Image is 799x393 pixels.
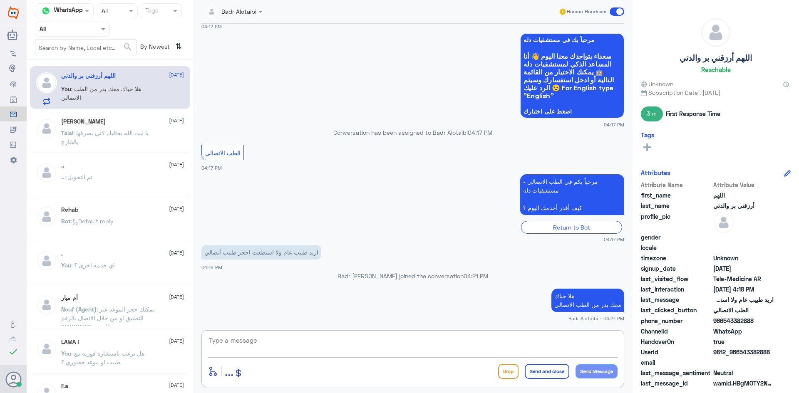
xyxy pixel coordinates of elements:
[713,243,774,252] span: null
[666,109,720,118] span: First Response Time
[144,6,159,17] div: Tags
[641,88,791,97] span: Subscription Date : [DATE]
[524,37,621,43] span: مرحباً بك في مستشفيات دله
[701,66,731,73] h6: Reachable
[123,40,133,54] button: search
[521,221,622,234] div: Return to Bot
[713,358,774,367] span: null
[713,379,774,388] span: wamid.HBgMOTY2NTQzMzgyODg4FQIAEhggM0ZFNzRFRDAxMTJDNTgzNzcwNjQzQTkxNzA4MjJDNDMA
[641,337,712,346] span: HandoverOn
[36,72,57,93] img: defaultAdmin.png
[713,191,774,200] span: اللهم
[702,18,730,47] img: defaultAdmin.png
[641,274,712,283] span: last_visited_flow
[713,285,774,294] span: 2025-08-18T13:18:28.984Z
[61,118,106,125] h5: Talal Alruwaished
[71,218,114,225] span: : Default reply
[468,129,492,136] span: 04:17 PM
[568,315,624,322] span: Badr Alotaibi - 04:21 PM
[641,180,712,189] span: Attribute Name
[641,358,712,367] span: email
[713,233,774,242] span: null
[61,72,116,79] h5: اللهم أرزقني بر والدتي
[169,205,184,213] span: [DATE]
[61,294,78,302] h5: أم ميار
[36,118,57,139] img: defaultAdmin.png
[641,295,712,304] span: last_message
[201,245,321,260] p: 18/8/2025, 4:18 PM
[713,180,774,189] span: Attribute Value
[61,85,141,101] span: : هلا حياك معك بدر من الطب الاتصالي
[35,40,136,55] input: Search by Name, Local etc…
[641,201,712,210] span: last_name
[201,165,222,171] span: 04:17 PM
[641,379,712,388] span: last_message_id
[36,206,57,227] img: defaultAdmin.png
[65,173,92,180] span: : تم التحويل
[713,264,774,273] span: 2024-07-06T17:02:33.533Z
[169,381,184,389] span: [DATE]
[201,24,222,29] span: 04:17 PM
[123,42,133,52] span: search
[61,218,71,225] span: Bot
[713,316,774,325] span: 966543382888
[641,191,712,200] span: first_name
[169,293,184,301] span: [DATE]
[641,212,712,231] span: profile_pic
[641,316,712,325] span: phone_number
[551,289,624,312] p: 18/8/2025, 4:21 PM
[680,53,752,63] h5: اللهم أرزقني بر والدتي
[61,173,65,180] span: ..
[641,254,712,262] span: timezone
[464,272,488,279] span: 04:21 PM
[61,129,149,145] span: : يا ليت الله يعافيك لاني بصرفها بالخارج
[61,350,71,357] span: You
[641,79,673,88] span: Unknown
[201,128,624,137] p: Conversation has been assigned to Badr Alotaibi
[169,117,184,124] span: [DATE]
[201,264,222,270] span: 04:18 PM
[713,201,774,210] span: أرزقني بر والدتي
[641,264,712,273] span: signup_date
[61,383,68,390] h5: F.a
[61,206,78,213] h5: Rehab
[205,149,241,156] span: الطب الاتصالي
[61,162,65,169] h5: ..
[498,364,519,379] button: Drop
[61,250,63,257] h5: .
[576,364,618,378] button: Send Message
[713,274,774,283] span: Tele-Medicine AR
[71,262,115,269] span: : اي خدمه اخرى ؟
[713,254,774,262] span: Unknown
[713,368,774,377] span: 0
[641,368,712,377] span: last_message_sentiment
[175,40,182,53] i: ⇅
[525,364,569,379] button: Send and close
[641,285,712,294] span: last_interaction
[169,249,184,257] span: [DATE]
[36,339,57,359] img: defaultAdmin.png
[61,306,154,330] span: : يمكنك حجز الموعد عبر التطبيق او من خلال الاتصال بالرقم الموحد 920012222
[40,5,52,17] img: whatsapp.png
[36,250,57,271] img: defaultAdmin.png
[520,174,624,215] p: 18/8/2025, 4:17 PM
[137,40,172,56] span: By Newest
[641,131,655,138] h6: Tags
[169,71,184,79] span: [DATE]
[8,6,19,20] img: Widebot Logo
[713,337,774,346] span: true
[524,108,621,115] span: اضغط على اختيارك
[641,106,663,121] span: 3 m
[201,272,624,280] p: Badr [PERSON_NAME] joined the conversation
[641,327,712,336] span: ChannelId
[61,262,71,269] span: You
[641,243,712,252] span: locale
[713,212,734,233] img: defaultAdmin.png
[225,363,233,378] span: ...
[641,233,712,242] span: gender
[61,339,79,346] h5: LAMA !
[713,306,774,314] span: الطب الاتصالي
[567,8,607,15] span: Human Handover
[713,348,774,356] span: 9812_966543382888
[61,85,71,92] span: You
